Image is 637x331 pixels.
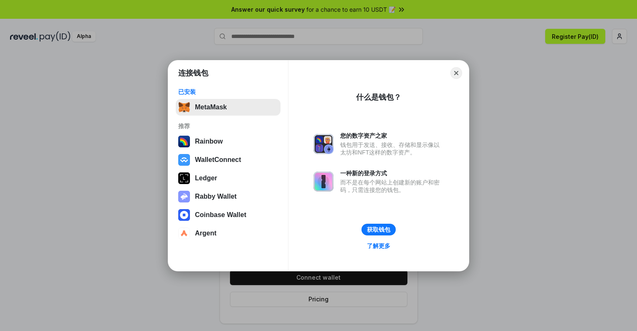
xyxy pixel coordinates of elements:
div: 了解更多 [367,242,390,250]
div: MetaMask [195,104,227,111]
img: svg+xml,%3Csvg%20width%3D%2228%22%20height%3D%2228%22%20viewBox%3D%220%200%2028%2028%22%20fill%3D... [178,209,190,221]
a: 了解更多 [362,240,395,251]
button: Coinbase Wallet [176,207,281,223]
button: Argent [176,225,281,242]
img: svg+xml,%3Csvg%20xmlns%3D%22http%3A%2F%2Fwww.w3.org%2F2000%2Fsvg%22%20width%3D%2228%22%20height%3... [178,172,190,184]
button: Rabby Wallet [176,188,281,205]
div: 推荐 [178,122,278,130]
img: svg+xml,%3Csvg%20fill%3D%22none%22%20height%3D%2233%22%20viewBox%3D%220%200%2035%2033%22%20width%... [178,101,190,113]
button: WalletConnect [176,152,281,168]
img: svg+xml,%3Csvg%20width%3D%2228%22%20height%3D%2228%22%20viewBox%3D%220%200%2028%2028%22%20fill%3D... [178,154,190,166]
div: Ledger [195,174,217,182]
button: Ledger [176,170,281,187]
img: svg+xml,%3Csvg%20xmlns%3D%22http%3A%2F%2Fwww.w3.org%2F2000%2Fsvg%22%20fill%3D%22none%22%20viewBox... [313,172,334,192]
div: 钱包用于发送、接收、存储和显示像以太坊和NFT这样的数字资产。 [340,141,444,156]
div: Rainbow [195,138,223,145]
img: svg+xml,%3Csvg%20width%3D%22120%22%20height%3D%22120%22%20viewBox%3D%220%200%20120%20120%22%20fil... [178,136,190,147]
button: MetaMask [176,99,281,116]
div: Argent [195,230,217,237]
img: svg+xml,%3Csvg%20xmlns%3D%22http%3A%2F%2Fwww.w3.org%2F2000%2Fsvg%22%20fill%3D%22none%22%20viewBox... [313,134,334,154]
div: Rabby Wallet [195,193,237,200]
div: WalletConnect [195,156,241,164]
button: Rainbow [176,133,281,150]
div: 而不是在每个网站上创建新的账户和密码，只需连接您的钱包。 [340,179,444,194]
button: Close [450,67,462,79]
div: 已安装 [178,88,278,96]
div: 获取钱包 [367,226,390,233]
button: 获取钱包 [361,224,396,235]
div: 您的数字资产之家 [340,132,444,139]
img: svg+xml,%3Csvg%20xmlns%3D%22http%3A%2F%2Fwww.w3.org%2F2000%2Fsvg%22%20fill%3D%22none%22%20viewBox... [178,191,190,202]
div: 一种新的登录方式 [340,169,444,177]
img: svg+xml,%3Csvg%20width%3D%2228%22%20height%3D%2228%22%20viewBox%3D%220%200%2028%2028%22%20fill%3D... [178,227,190,239]
h1: 连接钱包 [178,68,208,78]
div: Coinbase Wallet [195,211,246,219]
div: 什么是钱包？ [356,92,401,102]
